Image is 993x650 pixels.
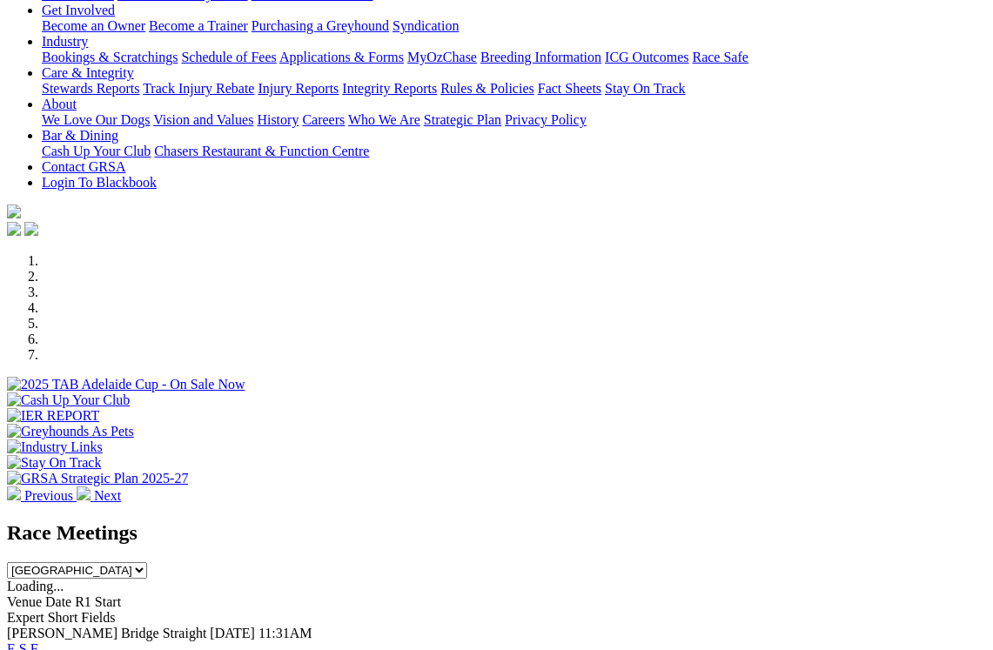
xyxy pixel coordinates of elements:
[7,610,44,625] span: Expert
[538,81,601,96] a: Fact Sheets
[42,97,77,111] a: About
[42,112,986,128] div: About
[302,112,345,127] a: Careers
[257,112,299,127] a: History
[440,81,534,96] a: Rules & Policies
[7,439,103,455] img: Industry Links
[7,408,99,424] img: IER REPORT
[42,50,986,65] div: Industry
[505,112,587,127] a: Privacy Policy
[252,18,389,33] a: Purchasing a Greyhound
[42,159,125,174] a: Contact GRSA
[279,50,404,64] a: Applications & Forms
[7,486,21,500] img: chevron-left-pager-white.svg
[7,488,77,503] a: Previous
[7,392,130,408] img: Cash Up Your Club
[81,610,115,625] span: Fields
[24,488,73,503] span: Previous
[7,579,64,593] span: Loading...
[154,144,369,158] a: Chasers Restaurant & Function Centre
[149,18,248,33] a: Become a Trainer
[7,222,21,236] img: facebook.svg
[94,488,121,503] span: Next
[42,144,151,158] a: Cash Up Your Club
[181,50,276,64] a: Schedule of Fees
[42,18,986,34] div: Get Involved
[143,81,254,96] a: Track Injury Rebate
[42,18,145,33] a: Become an Owner
[42,81,986,97] div: Care & Integrity
[605,81,685,96] a: Stay On Track
[42,3,115,17] a: Get Involved
[42,144,986,159] div: Bar & Dining
[7,455,101,471] img: Stay On Track
[7,626,206,640] span: [PERSON_NAME] Bridge Straight
[393,18,459,33] a: Syndication
[77,486,91,500] img: chevron-right-pager-white.svg
[407,50,477,64] a: MyOzChase
[45,594,71,609] span: Date
[7,204,21,218] img: logo-grsa-white.png
[258,81,339,96] a: Injury Reports
[42,65,134,80] a: Care & Integrity
[210,626,255,640] span: [DATE]
[42,112,150,127] a: We Love Our Dogs
[605,50,688,64] a: ICG Outcomes
[153,112,253,127] a: Vision and Values
[75,594,121,609] span: R1 Start
[42,50,178,64] a: Bookings & Scratchings
[42,34,88,49] a: Industry
[7,471,188,486] img: GRSA Strategic Plan 2025-27
[7,377,245,392] img: 2025 TAB Adelaide Cup - On Sale Now
[7,594,42,609] span: Venue
[342,81,437,96] a: Integrity Reports
[692,50,748,64] a: Race Safe
[480,50,601,64] a: Breeding Information
[42,128,118,143] a: Bar & Dining
[7,424,134,439] img: Greyhounds As Pets
[258,626,312,640] span: 11:31AM
[77,488,121,503] a: Next
[348,112,420,127] a: Who We Are
[42,175,157,190] a: Login To Blackbook
[424,112,501,127] a: Strategic Plan
[48,610,78,625] span: Short
[42,81,139,96] a: Stewards Reports
[7,521,986,545] h2: Race Meetings
[24,222,38,236] img: twitter.svg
